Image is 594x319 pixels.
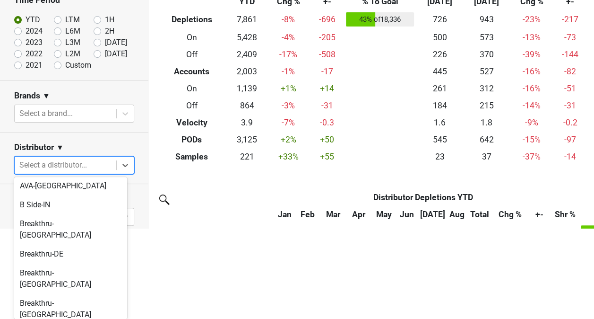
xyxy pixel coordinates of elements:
[14,264,127,294] div: Breakthru-[GEOGRAPHIC_DATA]
[227,148,267,165] td: 221
[510,97,554,114] td: -14 %
[463,29,510,46] td: 573
[528,206,551,223] th: +-: activate to sort column ascending
[156,46,227,63] th: Off
[310,131,344,148] td: +50
[267,97,310,114] td: -3 %
[463,63,510,80] td: 527
[14,214,127,245] div: Breakthru-[GEOGRAPHIC_DATA]
[492,206,528,223] th: Chg %: activate to sort column ascending
[227,131,267,148] td: 3,125
[295,189,551,206] th: Distributor Depletions YTD
[105,14,114,26] label: 1H
[227,97,267,114] td: 864
[227,63,267,80] td: 2,003
[156,206,274,223] th: &nbsp;: activate to sort column ascending
[416,114,463,131] td: 1.6
[553,29,587,46] td: -73
[551,206,579,223] th: Shr %: activate to sort column ascending
[267,80,310,97] td: +1 %
[553,10,587,29] td: -217
[510,63,554,80] td: -16 %
[227,29,267,46] td: 5,428
[396,223,418,242] th: 794
[310,80,344,97] td: +14
[310,97,344,114] td: -31
[371,223,396,242] th: 1,129
[65,48,80,60] label: L2M
[416,46,463,63] td: 226
[267,63,310,80] td: -1 %
[274,206,295,223] th: Jan: activate to sort column ascending
[156,131,227,148] th: PODs
[310,46,344,63] td: -508
[553,46,587,63] td: -144
[43,90,50,102] span: ▼
[156,10,227,29] th: Depletions
[416,97,463,114] td: 184
[553,63,587,80] td: -82
[510,131,554,148] td: -15 %
[156,97,227,114] th: Off
[26,14,40,26] label: YTD
[510,46,554,63] td: -39 %
[447,206,467,223] th: Aug: activate to sort column ascending
[267,29,310,46] td: -4 %
[65,26,80,37] label: L6M
[105,26,114,37] label: 2H
[156,148,227,165] th: Samples
[310,148,344,165] td: +55
[267,148,310,165] td: +33 %
[503,227,517,237] span: -8%
[510,10,554,29] td: -23 %
[463,148,510,165] td: 37
[553,131,587,148] td: -97
[418,223,448,242] th: 900
[310,114,344,131] td: -0.3
[14,177,127,195] div: AVA-[GEOGRAPHIC_DATA]
[320,223,346,242] th: 1,153
[65,60,91,71] label: Custom
[156,223,274,242] th: TOTAL
[510,80,554,97] td: -16 %
[26,48,43,60] label: 2022
[553,114,587,131] td: -0.2
[320,206,346,223] th: Mar: activate to sort column ascending
[418,206,448,223] th: Jul: activate to sort column ascending
[310,29,344,46] td: -205
[56,142,64,153] span: ▼
[510,114,554,131] td: -9 %
[463,10,510,29] td: 943
[156,63,227,80] th: Accounts
[65,37,80,48] label: L3M
[295,223,321,242] th: 1,090
[227,114,267,131] td: 3.9
[310,10,344,29] td: -696
[65,14,80,26] label: LTM
[553,97,587,114] td: -31
[14,142,54,152] h3: Distributor
[310,63,344,80] td: -17
[553,80,587,97] td: -51
[14,91,40,101] h3: Brands
[510,29,554,46] td: -13 %
[156,191,171,206] img: filter
[346,223,371,242] th: 1,147
[105,37,127,48] label: [DATE]
[156,80,227,97] th: On
[463,131,510,148] td: 642
[416,10,463,29] td: 726
[346,206,371,223] th: Apr: activate to sort column ascending
[463,46,510,63] td: 370
[14,195,127,214] div: B Side-IN
[14,245,127,264] div: Breakthru-DE
[416,80,463,97] td: 261
[416,63,463,80] td: 445
[267,114,310,131] td: -7 %
[551,223,579,242] td: 100%
[553,148,587,165] td: -14
[447,223,467,242] th: 726
[295,206,321,223] th: Feb: activate to sort column ascending
[227,46,267,63] td: 2,409
[267,131,310,148] td: +2 %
